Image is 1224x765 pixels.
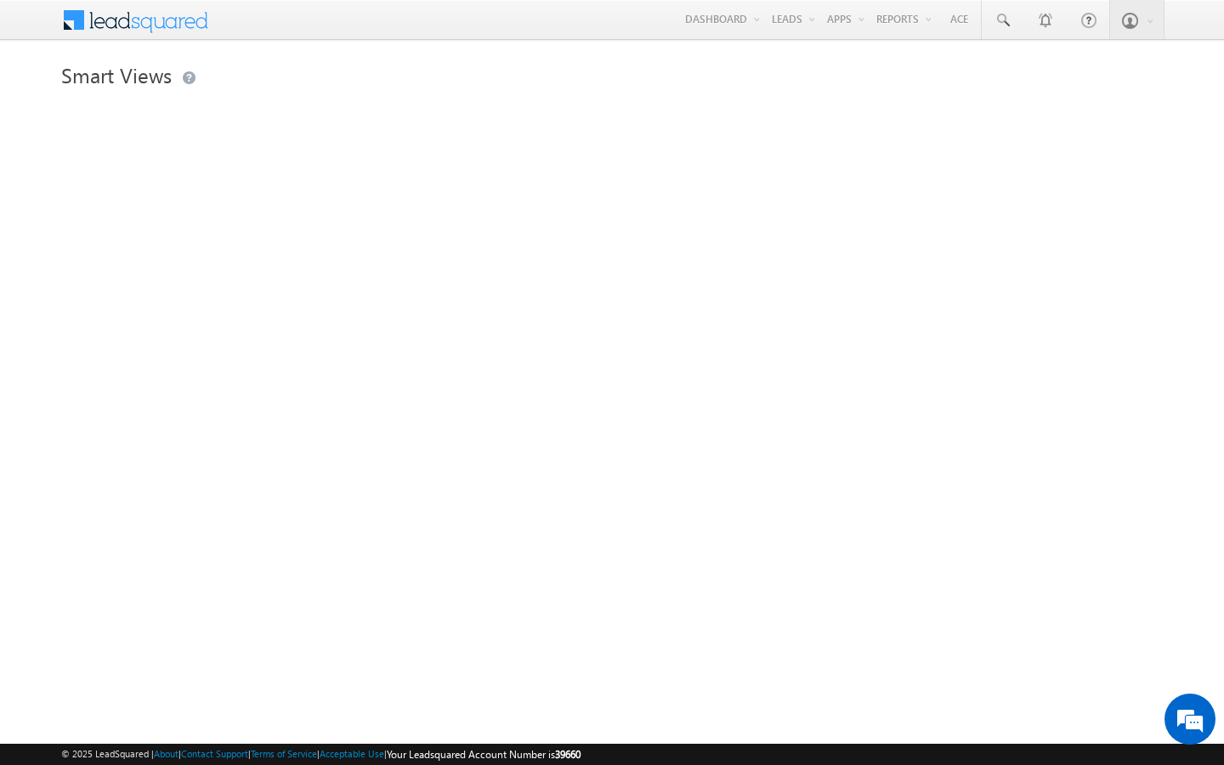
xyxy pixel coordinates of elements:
a: Contact Support [181,748,248,759]
a: Terms of Service [251,748,317,759]
span: Your Leadsquared Account Number is [387,748,581,761]
span: Smart Views [61,61,172,88]
span: © 2025 LeadSquared | | | | | [61,746,581,762]
a: Acceptable Use [320,748,384,759]
span: 39660 [555,748,581,761]
a: About [154,748,178,759]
